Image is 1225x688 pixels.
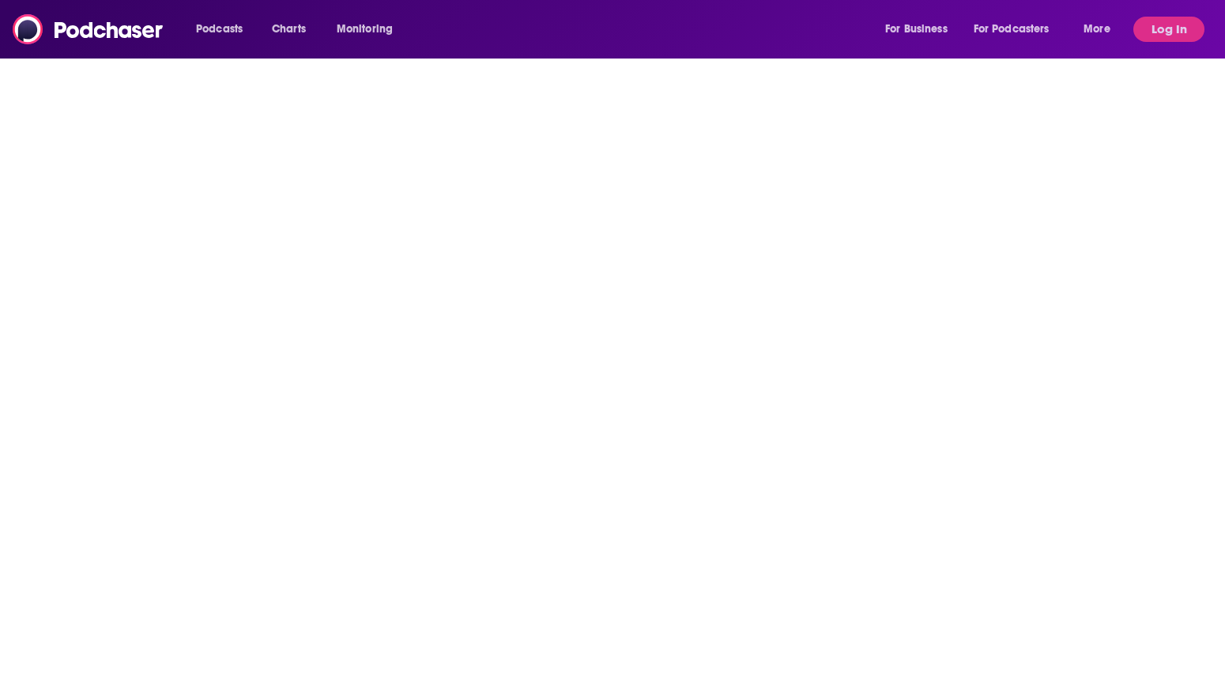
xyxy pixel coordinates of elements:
button: open menu [1072,17,1130,42]
button: Log In [1133,17,1204,42]
button: open menu [874,17,967,42]
button: open menu [185,17,263,42]
button: open menu [326,17,413,42]
span: For Business [885,18,948,40]
span: Monitoring [337,18,393,40]
button: open menu [963,17,1072,42]
span: Charts [272,18,306,40]
span: For Podcasters [974,18,1050,40]
span: More [1084,18,1110,40]
img: Podchaser - Follow, Share and Rate Podcasts [13,14,164,44]
span: Podcasts [196,18,243,40]
a: Charts [262,17,315,42]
